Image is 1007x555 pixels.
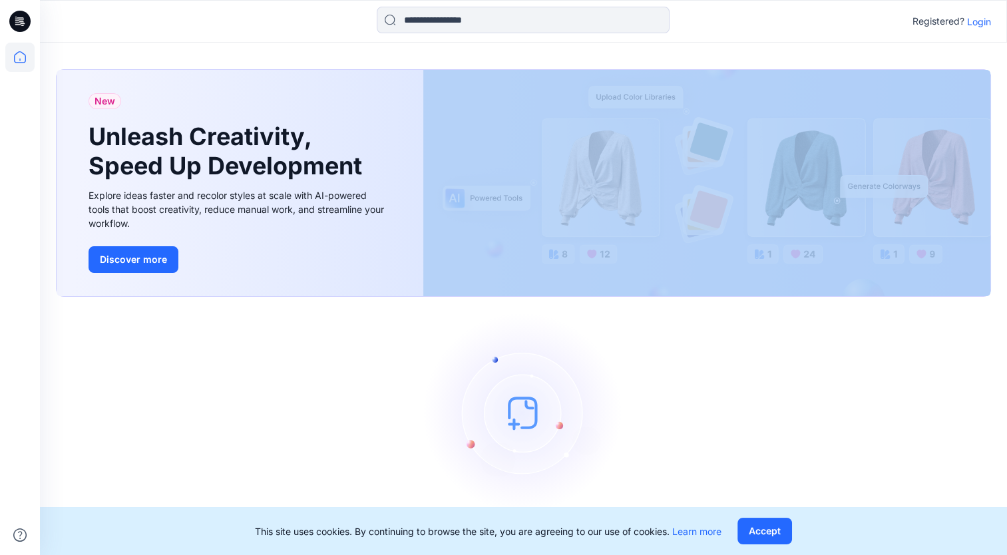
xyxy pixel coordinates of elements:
a: Discover more [89,246,388,273]
span: New [95,93,115,109]
p: Login [967,15,991,29]
h1: Unleash Creativity, Speed Up Development [89,122,368,180]
img: empty-state-image.svg [424,313,624,512]
a: Learn more [672,526,721,537]
button: Accept [737,518,792,544]
p: Registered? [912,13,964,29]
div: Explore ideas faster and recolor styles at scale with AI-powered tools that boost creativity, red... [89,188,388,230]
p: This site uses cookies. By continuing to browse the site, you are agreeing to our use of cookies. [255,524,721,538]
button: Discover more [89,246,178,273]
